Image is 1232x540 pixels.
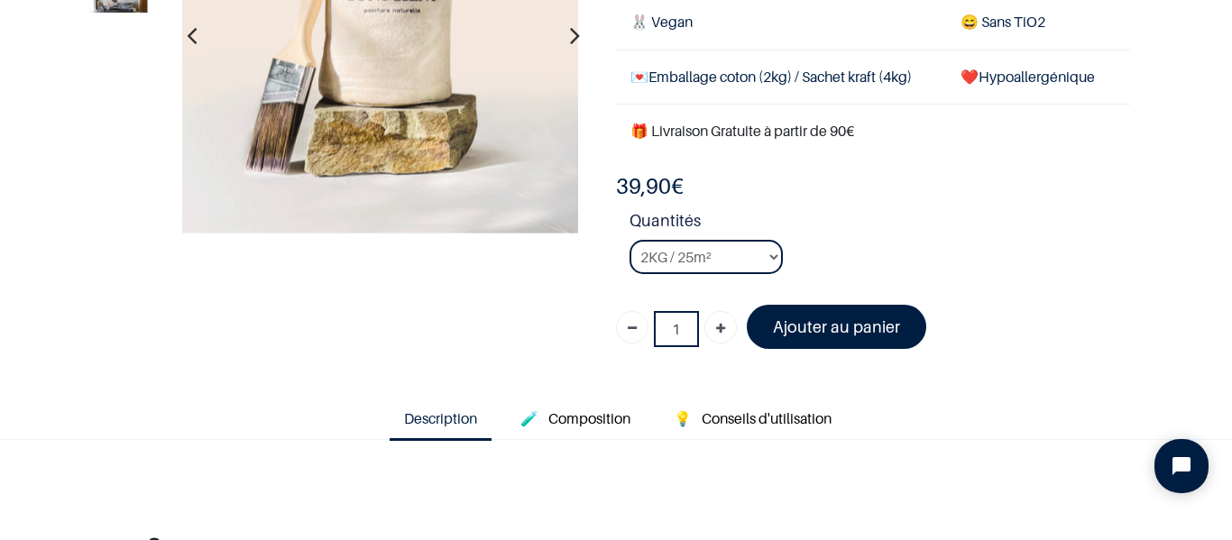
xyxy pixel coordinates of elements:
span: Description [404,409,477,427]
strong: Quantités [630,208,1130,240]
b: € [616,173,684,199]
span: 😄 S [961,13,989,31]
span: 🧪 [520,409,538,427]
span: 🐰 Vegan [630,13,693,31]
iframe: Tidio Chat [1139,424,1224,508]
a: Ajouter au panier [747,305,926,349]
font: Ajouter au panier [773,317,900,336]
td: Emballage coton (2kg) / Sachet kraft (4kg) [616,50,946,104]
span: 💡 [674,409,692,427]
a: Ajouter [704,311,737,343]
td: ❤️Hypoallergénique [946,50,1130,104]
span: Conseils d'utilisation [702,409,832,427]
span: Composition [548,409,630,427]
a: Supprimer [616,311,648,343]
span: 39,90 [616,173,671,199]
font: 🎁 Livraison Gratuite à partir de 90€ [630,122,854,140]
span: 💌 [630,68,648,86]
